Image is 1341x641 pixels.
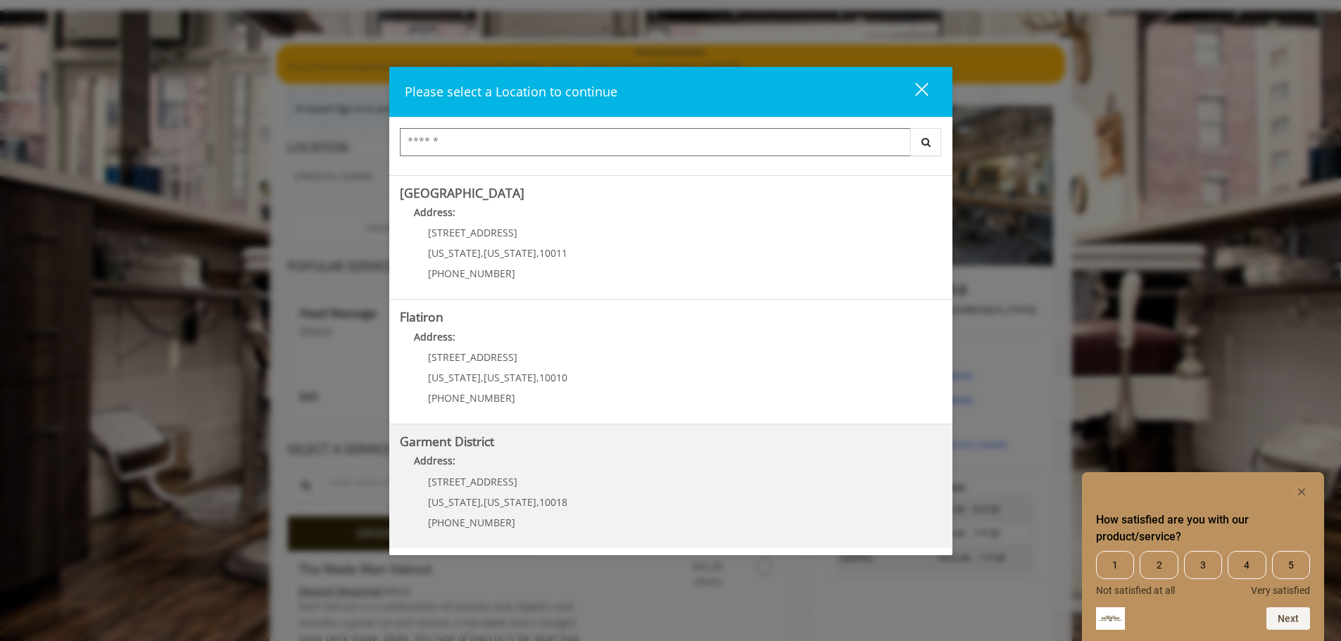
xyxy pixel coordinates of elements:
[428,371,481,384] span: [US_STATE]
[400,128,942,163] div: Center Select
[428,267,515,280] span: [PHONE_NUMBER]
[428,495,481,509] span: [US_STATE]
[1096,551,1134,579] span: 1
[481,371,484,384] span: ,
[428,516,515,529] span: [PHONE_NUMBER]
[428,226,517,239] span: [STREET_ADDRESS]
[481,495,484,509] span: ,
[899,82,927,103] div: close dialog
[536,371,539,384] span: ,
[539,371,567,384] span: 10010
[1272,551,1310,579] span: 5
[428,475,517,488] span: [STREET_ADDRESS]
[1096,512,1310,545] h2: How satisfied are you with our product/service? Select an option from 1 to 5, with 1 being Not sa...
[428,391,515,405] span: [PHONE_NUMBER]
[484,495,536,509] span: [US_STATE]
[400,308,443,325] b: Flatiron
[481,246,484,260] span: ,
[536,246,539,260] span: ,
[536,495,539,509] span: ,
[539,495,567,509] span: 10018
[400,128,911,156] input: Search Center
[1140,551,1178,579] span: 2
[414,454,455,467] b: Address:
[1184,551,1222,579] span: 3
[405,83,617,100] span: Please select a Location to continue
[414,330,455,343] b: Address:
[400,433,494,450] b: Garment District
[428,350,517,364] span: [STREET_ADDRESS]
[1096,483,1310,630] div: How satisfied are you with our product/service? Select an option from 1 to 5, with 1 being Not sa...
[484,246,536,260] span: [US_STATE]
[918,137,934,147] i: Search button
[428,246,481,260] span: [US_STATE]
[1228,551,1266,579] span: 4
[1266,607,1310,630] button: Next question
[414,205,455,219] b: Address:
[1251,585,1310,596] span: Very satisfied
[484,371,536,384] span: [US_STATE]
[1096,551,1310,596] div: How satisfied are you with our product/service? Select an option from 1 to 5, with 1 being Not sa...
[1096,585,1175,596] span: Not satisfied at all
[400,184,524,201] b: [GEOGRAPHIC_DATA]
[1293,483,1310,500] button: Hide survey
[539,246,567,260] span: 10011
[889,77,937,106] button: close dialog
